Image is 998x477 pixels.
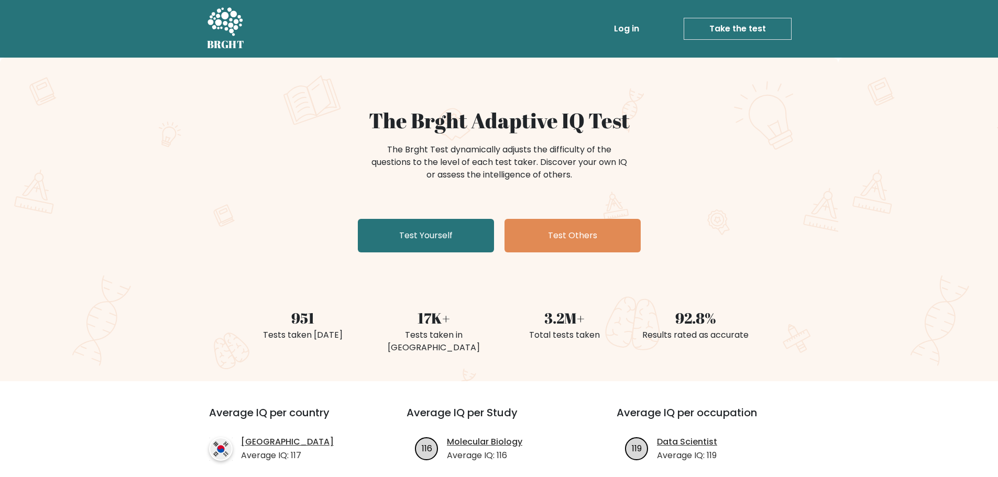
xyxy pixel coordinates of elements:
[207,4,245,53] a: BRGHT
[209,437,233,461] img: country
[505,219,641,252] a: Test Others
[244,329,362,341] div: Tests taken [DATE]
[617,406,802,431] h3: Average IQ per occupation
[241,449,334,462] p: Average IQ: 117
[637,329,755,341] div: Results rated as accurate
[358,219,494,252] a: Test Yourself
[506,329,624,341] div: Total tests taken
[637,307,755,329] div: 92.8%
[244,108,755,133] h1: The Brght Adaptive IQ Test
[657,436,717,448] a: Data Scientist
[244,307,362,329] div: 951
[447,449,522,462] p: Average IQ: 116
[241,436,334,448] a: [GEOGRAPHIC_DATA]
[207,38,245,51] h5: BRGHT
[375,329,493,354] div: Tests taken in [GEOGRAPHIC_DATA]
[447,436,522,448] a: Molecular Biology
[632,442,642,454] text: 119
[368,143,630,181] div: The Brght Test dynamically adjusts the difficulty of the questions to the level of each test take...
[610,18,643,39] a: Log in
[209,406,369,431] h3: Average IQ per country
[407,406,591,431] h3: Average IQ per Study
[684,18,792,40] a: Take the test
[506,307,624,329] div: 3.2M+
[375,307,493,329] div: 17K+
[422,442,432,454] text: 116
[657,449,717,462] p: Average IQ: 119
